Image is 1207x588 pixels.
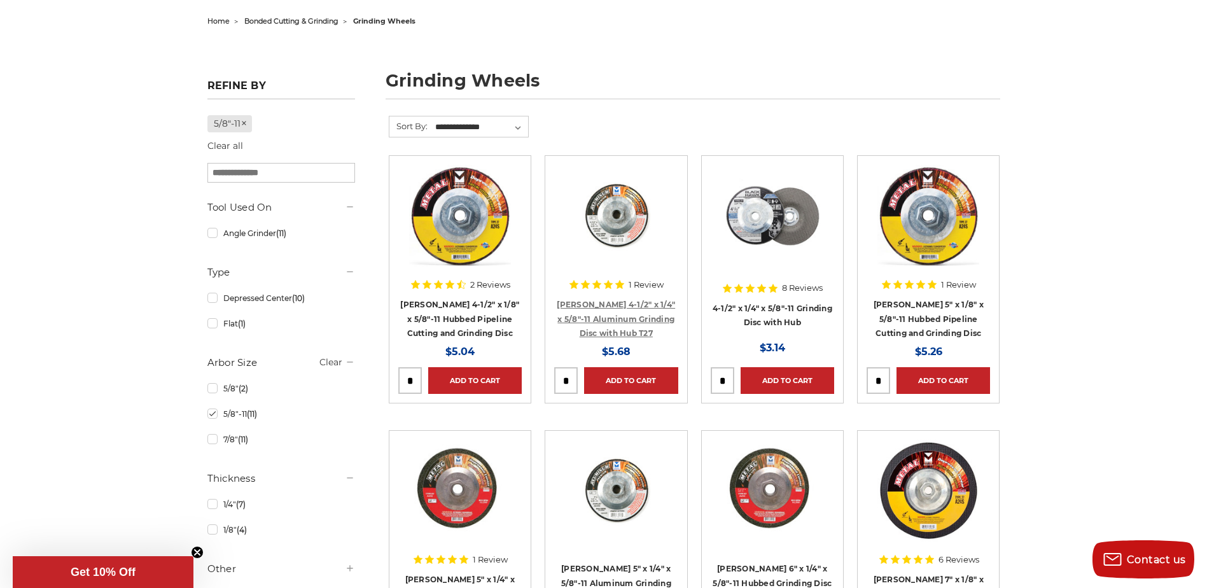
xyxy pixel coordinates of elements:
span: (7) [236,500,246,509]
img: Mercer 5" x 1/8" x 5/8"-11 Hubbed Cutting and Light Grinding Wheel [877,165,979,267]
img: Mercer 7" x 1/8" x 5/8"-11 Hubbed Cutting and Light Grinding Wheel [877,440,979,542]
a: [PERSON_NAME] 4-1/2" x 1/8" x 5/8"-11 Hubbed Pipeline Cutting and Grinding Disc [400,300,519,338]
span: Contact us [1127,554,1186,566]
a: Angle Grinder [207,222,355,244]
img: Aluminum Grinding Wheel with Hub [565,165,667,267]
button: Close teaser [191,546,204,559]
a: Clear all [207,140,243,151]
h5: Thickness [207,471,355,486]
a: bonded cutting & grinding [244,17,338,25]
span: (11) [238,435,248,444]
a: [PERSON_NAME] 5" x 1/8" x 5/8"-11 Hubbed Pipeline Cutting and Grinding Disc [874,300,984,338]
a: 7/8" [207,428,355,451]
a: home [207,17,230,25]
span: (10) [292,293,305,303]
a: 5/8" [207,377,355,400]
span: 1 Review [629,281,664,289]
a: 1/8" [207,519,355,541]
select: Sort By: [433,118,528,137]
h5: Refine by [207,80,355,99]
a: 5" aluminum grinding wheel with hub [554,440,678,563]
span: 1 Review [941,281,976,289]
a: Add to Cart [741,367,834,394]
img: Mercer 4-1/2" x 1/8" x 5/8"-11 Hubbed Cutting and Light Grinding Wheel [409,165,511,267]
span: $5.26 [915,346,942,358]
a: 5/8"-11 [207,403,355,425]
span: 1 Review [473,556,508,564]
a: Depressed Center [207,287,355,309]
img: 6" grinding wheel with hub [718,440,827,542]
a: Clear [319,356,342,368]
a: Mercer 7" x 1/8" x 5/8"-11 Hubbed Cutting and Light Grinding Wheel [867,440,990,563]
a: 6" grinding wheel with hub [711,440,834,563]
img: BHA 4.5 Inch Grinding Wheel with 5/8 inch hub [722,165,823,267]
button: Contact us [1092,540,1194,578]
a: Add to Cart [897,367,990,394]
span: 6 Reviews [938,556,979,564]
a: Add to Cart [584,367,678,394]
img: 5" x 1/4" x 5/8"-11 Hubbed Grinding Disc T27 620110 [405,440,514,542]
a: Aluminum Grinding Wheel with Hub [554,165,678,288]
img: 5" aluminum grinding wheel with hub [565,440,667,542]
a: Flat [207,312,355,335]
span: grinding wheels [353,17,415,25]
h5: Other [207,561,355,577]
h5: Type [207,265,355,280]
span: $5.04 [445,346,475,358]
h5: Tool Used On [207,200,355,215]
h1: grinding wheels [386,72,1000,99]
span: $3.14 [760,342,785,354]
a: 5" x 1/4" x 5/8"-11 Hubbed Grinding Disc T27 620110 [398,440,522,563]
a: BHA 4.5 Inch Grinding Wheel with 5/8 inch hub [711,165,834,288]
a: Add to Cart [428,367,522,394]
span: (4) [237,525,247,535]
span: 8 Reviews [782,284,823,292]
span: (11) [247,409,257,419]
label: Sort By: [389,116,428,136]
span: $5.68 [602,346,631,358]
a: 1/4" [207,493,355,515]
a: 5/8"-11 [207,115,253,132]
span: (1) [238,319,246,328]
span: (11) [276,228,286,238]
span: Get 10% Off [71,566,136,578]
h5: Arbor Size [207,355,355,370]
a: [PERSON_NAME] 4-1/2" x 1/4" x 5/8"-11 Aluminum Grinding Disc with Hub T27 [557,300,675,338]
div: Get 10% OffClose teaser [13,556,193,588]
a: Mercer 5" x 1/8" x 5/8"-11 Hubbed Cutting and Light Grinding Wheel [867,165,990,288]
span: 2 Reviews [470,281,510,289]
a: 4-1/2" x 1/4" x 5/8"-11 Grinding Disc with Hub [713,304,832,328]
a: Mercer 4-1/2" x 1/8" x 5/8"-11 Hubbed Cutting and Light Grinding Wheel [398,165,522,288]
span: (2) [239,384,248,393]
